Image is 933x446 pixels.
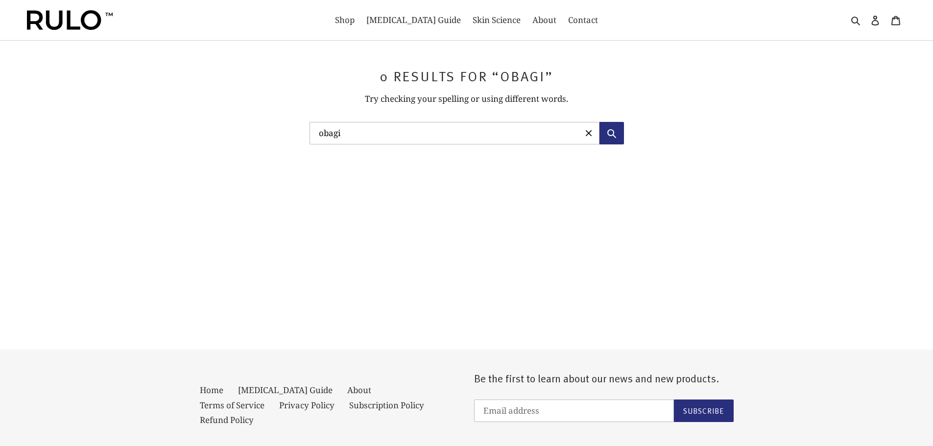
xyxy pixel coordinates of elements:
button: Clear search term [583,127,595,139]
button: Subscribe [674,399,734,422]
a: Terms of Service [200,399,264,411]
span: [MEDICAL_DATA] Guide [366,14,461,26]
iframe: Gorgias live chat messenger [884,400,923,436]
span: Subscribe [683,405,724,416]
button: Submit [599,122,624,144]
a: Home [200,384,223,396]
a: Refund Policy [200,414,254,425]
input: Email address [474,399,674,422]
h1: 0 results for “obagi” [200,68,734,84]
a: Skin Science [468,12,526,28]
a: About [527,12,561,28]
a: Privacy Policy [279,399,335,411]
p: Try checking your spelling or using different words. [310,93,624,105]
span: Skin Science [473,14,521,26]
span: Shop [335,14,355,26]
a: Subscription Policy [349,399,424,411]
span: Contact [568,14,598,26]
input: Search [310,122,599,144]
a: Contact [563,12,603,28]
a: [MEDICAL_DATA] Guide [361,12,466,28]
a: Shop [330,12,359,28]
span: About [532,14,556,26]
a: [MEDICAL_DATA] Guide [238,384,333,396]
a: About [347,384,371,396]
p: Be the first to learn about our news and new products. [474,372,734,384]
img: Rulo™ Skin [27,10,113,30]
